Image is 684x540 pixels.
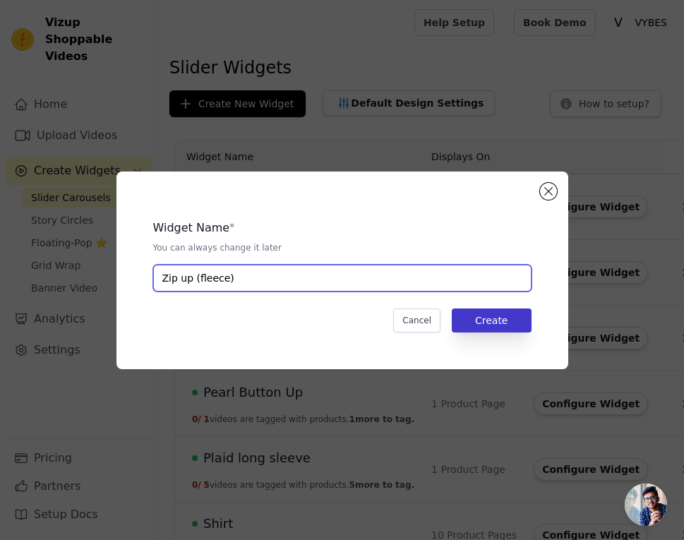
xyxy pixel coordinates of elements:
[540,183,557,200] button: Close modal
[625,484,667,526] div: Open chat
[393,308,440,332] button: Cancel
[153,242,532,253] p: You can always change it later
[452,308,532,332] button: Create
[153,220,230,236] legend: Widget Name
